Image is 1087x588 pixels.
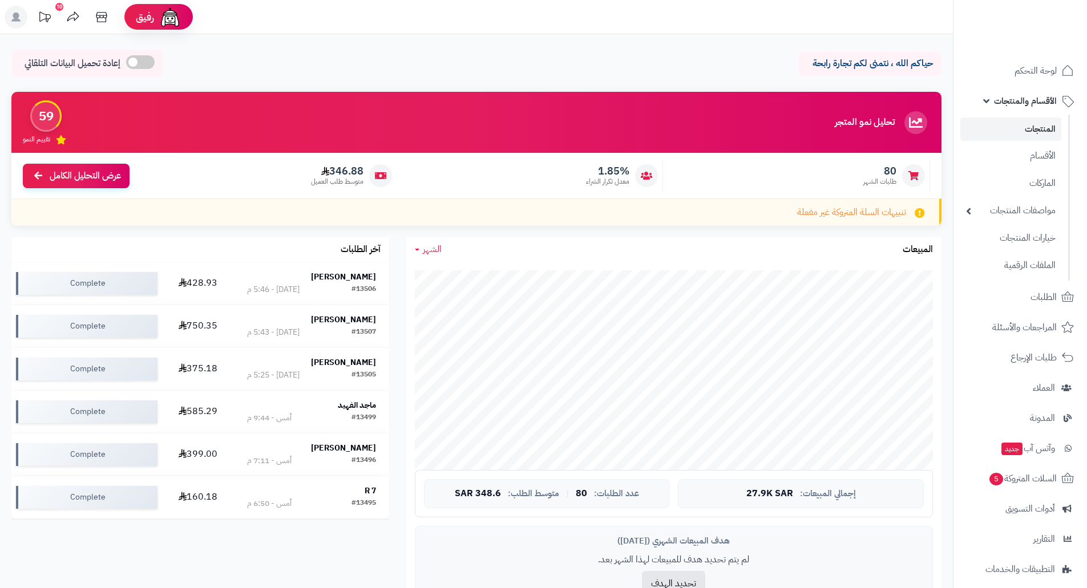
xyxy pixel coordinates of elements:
span: طلبات الشهر [863,177,896,186]
div: [DATE] - 5:43 م [247,327,300,338]
p: حياكم الله ، نتمنى لكم تجارة رابحة [807,57,933,70]
span: تنبيهات السلة المتروكة غير مفعلة [797,206,906,219]
h3: آخر الطلبات [341,245,381,255]
a: التطبيقات والخدمات [960,555,1080,583]
a: الملفات الرقمية [960,253,1061,278]
span: متوسط طلب العميل [311,177,363,186]
div: [DATE] - 5:25 م [247,370,300,381]
div: Complete [16,272,157,295]
div: Complete [16,358,157,380]
span: أدوات التسويق [1005,501,1055,517]
a: وآتس آبجديد [960,435,1080,462]
span: تقييم النمو [23,135,50,144]
div: أمس - 6:50 م [247,498,292,509]
a: المدونة [960,404,1080,432]
div: 10 [55,3,63,11]
div: [DATE] - 5:46 م [247,284,300,295]
td: 585.29 [162,391,234,433]
span: 27.9K SAR [746,489,793,499]
img: logo-2.png [1009,9,1076,33]
strong: ماجد الفهيد [338,399,376,411]
strong: [PERSON_NAME] [311,356,376,368]
div: Complete [16,315,157,338]
div: أمس - 9:44 م [247,412,292,424]
span: التطبيقات والخدمات [985,561,1055,577]
span: رفيق [136,10,154,24]
div: #13495 [351,498,376,509]
a: تحديثات المنصة [30,6,59,31]
span: طلبات الإرجاع [1011,350,1057,366]
div: #13496 [351,455,376,467]
td: 399.00 [162,433,234,476]
div: #13499 [351,412,376,424]
img: ai-face.png [159,6,181,29]
a: لوحة التحكم [960,57,1080,84]
span: عرض التحليل الكامل [50,169,121,183]
span: وآتس آب [1000,440,1055,456]
div: أمس - 7:11 م [247,455,292,467]
a: أدوات التسويق [960,495,1080,522]
h3: المبيعات [903,245,933,255]
a: التقارير [960,525,1080,553]
span: الأقسام والمنتجات [994,93,1057,109]
span: 1.85% [586,165,629,177]
span: المراجعات والأسئلة [992,319,1057,335]
strong: [PERSON_NAME] [311,442,376,454]
a: عرض التحليل الكامل [23,164,130,188]
a: مواصفات المنتجات [960,198,1061,223]
div: Complete [16,400,157,423]
div: هدف المبيعات الشهري ([DATE]) [424,535,924,547]
a: الأقسام [960,144,1061,168]
span: المدونة [1030,410,1055,426]
span: الطلبات [1031,289,1057,305]
span: 346.88 [311,165,363,177]
span: | [566,489,569,498]
a: طلبات الإرجاع [960,344,1080,371]
span: العملاء [1033,380,1055,396]
span: معدل تكرار الشراء [586,177,629,186]
td: 375.18 [162,348,234,390]
strong: R 7 [365,485,376,497]
div: Complete [16,443,157,466]
span: 80 [863,165,896,177]
span: عدد الطلبات: [594,489,639,498]
span: إعادة تحميل البيانات التلقائي [25,57,120,70]
td: 428.93 [162,262,234,305]
td: 160.18 [162,476,234,518]
span: لوحة التحكم [1015,63,1057,79]
a: العملاء [960,374,1080,402]
span: 348.6 SAR [455,489,501,499]
a: خيارات المنتجات [960,226,1061,250]
p: لم يتم تحديد هدف للمبيعات لهذا الشهر بعد. [424,553,924,566]
div: #13506 [351,284,376,295]
a: الشهر [415,243,442,256]
span: السلات المتروكة [988,471,1057,486]
span: 5 [989,472,1004,486]
a: الماركات [960,171,1061,196]
div: #13507 [351,327,376,338]
div: #13505 [351,370,376,381]
a: الطلبات [960,283,1080,311]
a: المراجعات والأسئلة [960,314,1080,341]
a: المنتجات [960,117,1061,141]
div: Complete [16,486,157,509]
h3: تحليل نمو المتجر [835,117,895,128]
strong: [PERSON_NAME] [311,271,376,283]
span: جديد [1001,443,1023,455]
span: 80 [576,489,587,499]
span: التقارير [1033,531,1055,547]
strong: [PERSON_NAME] [311,314,376,326]
span: الشهر [423,242,442,256]
a: السلات المتروكة5 [960,465,1080,492]
span: إجمالي المبيعات: [800,489,856,498]
span: متوسط الطلب: [508,489,559,498]
td: 750.35 [162,305,234,347]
